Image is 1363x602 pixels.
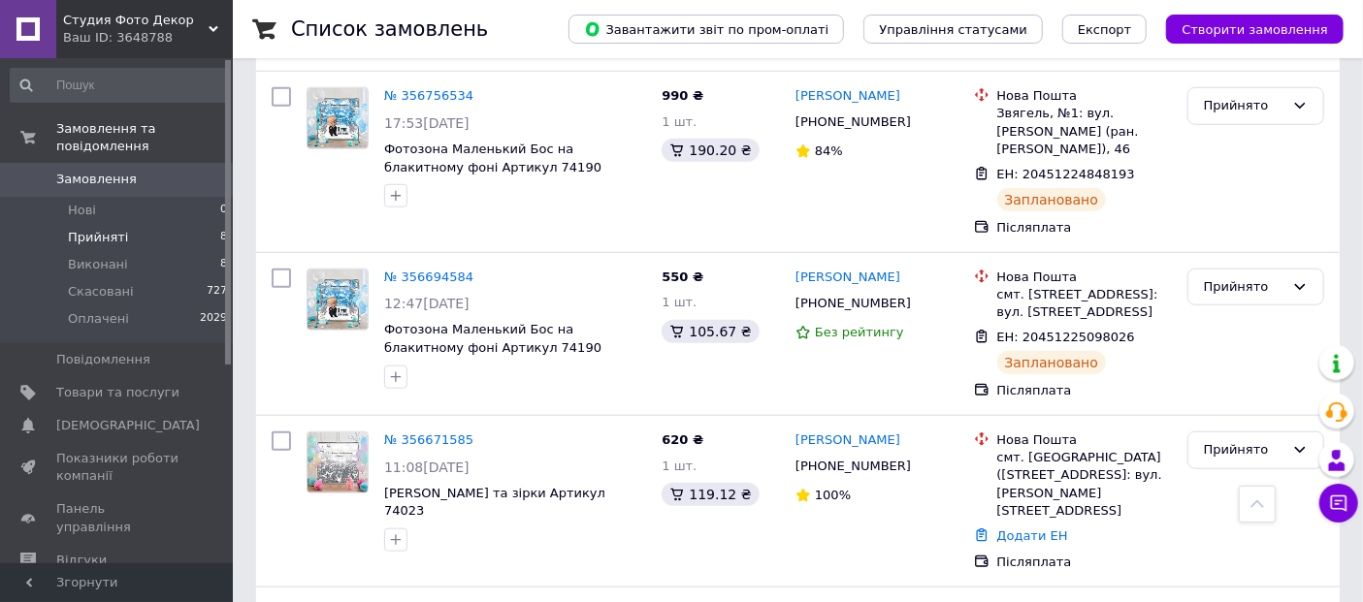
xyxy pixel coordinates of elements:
img: Фото товару [308,432,368,492]
div: Нова Пошта [997,431,1172,449]
span: Замовлення [56,171,137,188]
a: № 356756534 [384,88,473,103]
div: Нова Пошта [997,87,1172,105]
span: 1 шт. [662,114,697,129]
div: Прийнято [1204,96,1284,116]
span: Прийняті [68,229,128,246]
span: Показники роботи компанії [56,450,179,485]
a: Створити замовлення [1147,21,1344,36]
span: Скасовані [68,283,134,301]
div: смт. [GEOGRAPHIC_DATA] ([STREET_ADDRESS]: вул. [PERSON_NAME][STREET_ADDRESS] [997,449,1172,520]
img: Фото товару [308,88,368,148]
button: Завантажити звіт по пром-оплаті [568,15,844,44]
div: [PHONE_NUMBER] [792,110,915,135]
div: [PHONE_NUMBER] [792,291,915,316]
a: Фото товару [307,269,369,331]
span: 1 шт. [662,295,697,309]
a: [PERSON_NAME] та зірки Артикул 74023 [384,486,605,519]
div: Звягель, №1: вул. [PERSON_NAME] (ран. [PERSON_NAME]), 46 [997,105,1172,158]
h1: Список замовлень [291,17,488,41]
span: Оплачені [68,310,129,328]
button: Створити замовлення [1166,15,1344,44]
div: Прийнято [1204,440,1284,460]
span: 11:08[DATE] [384,459,470,475]
span: 8 [220,256,227,273]
span: Створити замовлення [1182,22,1328,37]
span: ЕН: 20451224848193 [997,167,1135,181]
div: 119.12 ₴ [662,483,759,506]
span: 550 ₴ [662,269,703,284]
span: Виконані [68,256,128,273]
div: Заплановано [997,351,1107,374]
span: Повідомлення [56,351,150,368]
span: Завантажити звіт по пром-оплаті [584,20,828,38]
img: Фото товару [308,269,368,330]
a: [PERSON_NAME] [795,87,900,106]
span: 620 ₴ [662,432,703,447]
a: Фото товару [307,431,369,493]
span: 1 шт. [662,459,697,473]
div: Післяплата [997,382,1172,399]
span: Панель управління [56,500,179,535]
button: Експорт [1062,15,1148,44]
span: Нові [68,202,96,219]
span: 727 [207,283,227,301]
div: Заплановано [997,188,1107,211]
a: № 356694584 [384,269,473,284]
span: 0 [220,202,227,219]
span: 17:53[DATE] [384,115,470,131]
div: Післяплата [997,554,1172,571]
div: Ваш ID: 3648788 [63,29,233,47]
span: ЕН: 20451225098026 [997,330,1135,344]
button: Управління статусами [863,15,1043,44]
span: Замовлення та повідомлення [56,120,233,155]
span: Без рейтингу [815,325,904,339]
span: Відгуки [56,552,107,569]
span: 2029 [200,310,227,328]
a: [PERSON_NAME] [795,431,900,450]
button: Чат з покупцем [1319,484,1358,523]
a: [PERSON_NAME] [795,269,900,287]
span: [DEMOGRAPHIC_DATA] [56,417,200,434]
a: № 356671585 [384,432,473,447]
div: 105.67 ₴ [662,320,759,343]
div: 190.20 ₴ [662,139,759,162]
div: Післяплата [997,219,1172,237]
span: 84% [815,143,843,158]
span: 100% [815,488,851,502]
span: 12:47[DATE] [384,296,470,311]
div: Прийнято [1204,277,1284,298]
span: Товари та послуги [56,384,179,401]
div: Нова Пошта [997,269,1172,286]
a: Додати ЕН [997,528,1068,543]
div: смт. [STREET_ADDRESS]: вул. [STREET_ADDRESS] [997,286,1172,321]
a: Фотозона Маленький Бос на блакитному фоні Артикул 74190 [384,142,601,174]
span: 990 ₴ [662,88,703,103]
span: Управління статусами [879,22,1027,37]
a: Фотозона Маленький Бос на блакитному фоні Артикул 74190 [384,322,601,355]
span: 8 [220,229,227,246]
span: Студия Фото Декор [63,12,209,29]
a: Фото товару [307,87,369,149]
span: Експорт [1078,22,1132,37]
input: Пошук [10,68,229,103]
div: [PHONE_NUMBER] [792,454,915,479]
